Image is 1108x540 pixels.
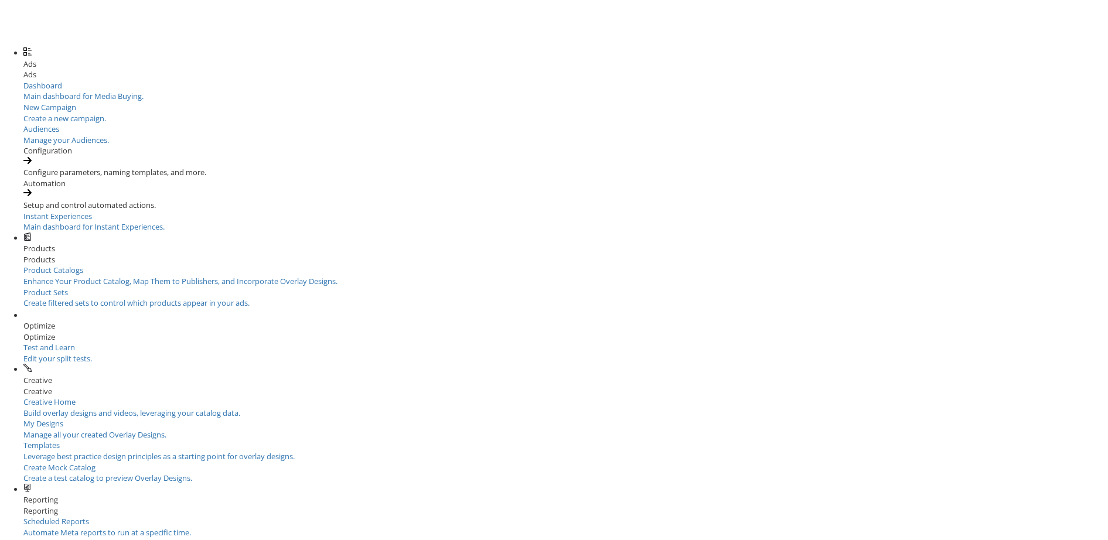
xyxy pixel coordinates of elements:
[23,473,1108,484] div: Create a test catalog to preview Overlay Designs.
[23,429,1108,440] div: Manage all your created Overlay Designs.
[23,505,1108,517] div: Reporting
[23,440,1108,451] div: Templates
[23,265,1108,286] a: Product CatalogsEnhance Your Product Catalog, Map Them to Publishers, and Incorporate Overlay Des...
[23,124,1108,135] div: Audiences
[23,243,55,254] span: Products
[23,167,1108,178] div: Configure parameters, naming templates, and more.
[23,386,1108,397] div: Creative
[23,113,1108,124] div: Create a new campaign.
[23,178,1108,189] div: Automation
[23,397,1108,408] div: Creative Home
[23,494,58,505] span: Reporting
[23,135,1108,146] div: Manage your Audiences.
[23,353,170,364] div: Edit your split tests.
[23,397,1108,418] a: Creative HomeBuild overlay designs and videos, leveraging your catalog data.
[23,265,1108,276] div: Product Catalogs
[23,221,1108,233] div: Main dashboard for Instant Experiences.
[23,80,1108,102] a: DashboardMain dashboard for Media Buying.
[23,320,55,331] span: Optimize
[23,80,1108,91] div: Dashboard
[23,440,1108,462] a: TemplatesLeverage best practice design principles as a starting point for overlay designs.
[23,287,1108,298] div: Product Sets
[23,298,1108,309] div: Create filtered sets to control which products appear in your ads.
[23,418,1108,429] div: My Designs
[23,124,1108,145] a: AudiencesManage your Audiences.
[23,462,1108,473] div: Create Mock Catalog
[23,211,1108,222] div: Instant Experiences
[23,342,170,364] a: Test and LearnEdit your split tests.
[23,91,1108,102] div: Main dashboard for Media Buying.
[23,102,1108,113] div: New Campaign
[23,527,1108,538] div: Automate Meta reports to run at a specific time.
[23,102,1108,124] a: New CampaignCreate a new campaign.
[23,342,170,353] div: Test and Learn
[23,276,1108,287] div: Enhance Your Product Catalog, Map Them to Publishers, and Incorporate Overlay Designs.
[23,451,1108,462] div: Leverage best practice design principles as a starting point for overlay designs.
[23,211,1108,233] a: Instant ExperiencesMain dashboard for Instant Experiences.
[23,408,1108,419] div: Build overlay designs and videos, leveraging your catalog data.
[23,462,1108,484] a: Create Mock CatalogCreate a test catalog to preview Overlay Designs.
[23,516,1108,527] div: Scheduled Reports
[23,254,1108,265] div: Products
[23,375,52,385] span: Creative
[23,287,1108,309] a: Product SetsCreate filtered sets to control which products appear in your ads.
[23,145,1108,156] div: Configuration
[23,59,36,69] span: Ads
[23,200,1108,211] div: Setup and control automated actions.
[23,516,1108,538] a: Scheduled ReportsAutomate Meta reports to run at a specific time.
[23,69,1108,80] div: Ads
[23,418,1108,440] a: My DesignsManage all your created Overlay Designs.
[23,331,1108,343] div: Optimize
